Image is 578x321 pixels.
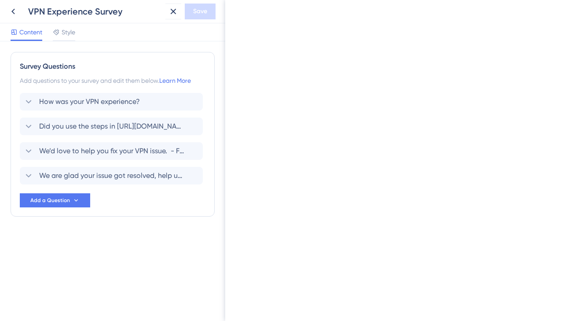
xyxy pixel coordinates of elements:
button: Add a Question [20,193,90,207]
button: Save [185,4,216,19]
span: Did you use the steps in [URL][DOMAIN_NAME] to try resolving your VPN issue? [39,121,184,132]
span: Save [193,6,207,17]
a: Learn More [159,77,191,84]
span: We’d love to help you fix your VPN issue. - For real-time help, open the chat bubble in your Port... [39,146,184,156]
div: Survey Questions [20,61,205,72]
div: VPN Experience Survey [28,5,162,18]
span: How was your VPN experience? [39,96,140,107]
span: Style [62,27,75,37]
span: Add a Question [30,197,70,204]
span: Content [19,27,42,37]
div: Add questions to your survey and edit them below. [20,75,205,86]
span: We are glad your issue got resolved, help us improve! What does best describe the issue you were ... [39,170,184,181]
